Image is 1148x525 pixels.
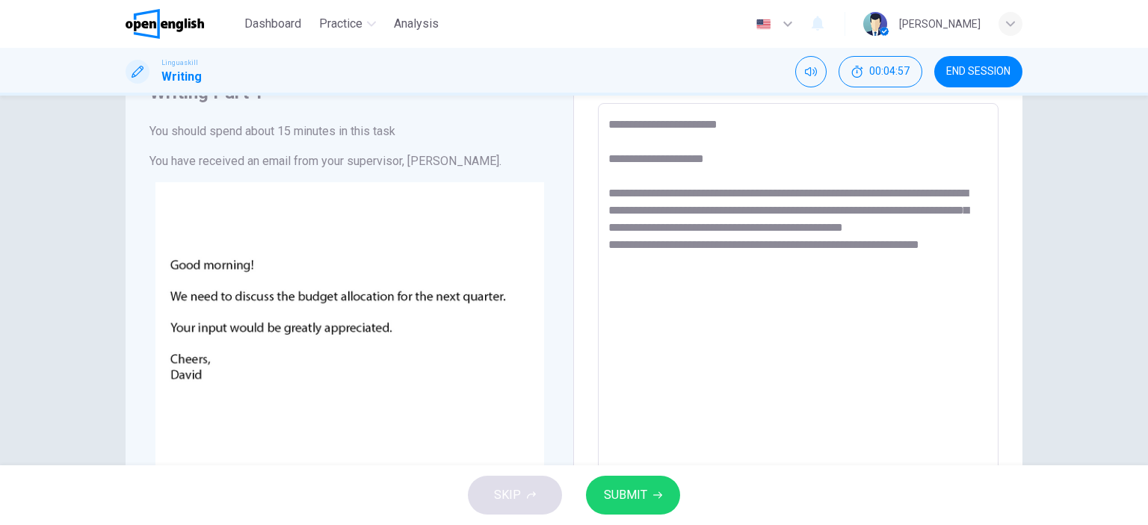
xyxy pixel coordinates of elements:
span: Dashboard [244,15,301,33]
h6: You should spend about 15 minutes in this task [149,122,549,140]
button: Practice [313,10,382,37]
button: END SESSION [934,56,1022,87]
span: Practice [319,15,362,33]
span: END SESSION [946,66,1010,78]
h1: Writing [161,68,202,86]
img: OpenEnglish logo [126,9,204,39]
button: SUBMIT [586,476,680,515]
img: en [754,19,773,30]
span: 00:04:57 [869,66,910,78]
span: Linguaskill [161,58,198,68]
button: Dashboard [238,10,307,37]
span: SUBMIT [604,485,647,506]
img: Profile picture [863,12,887,36]
div: Mute [795,56,827,87]
span: Analysis [394,15,439,33]
div: Hide [839,56,922,87]
button: 00:04:57 [839,56,922,87]
button: Analysis [388,10,445,37]
h6: You have received an email from your supervisor, [PERSON_NAME]. [149,152,549,170]
button: Click to Zoom [285,320,415,355]
a: OpenEnglish logo [126,9,238,39]
div: [PERSON_NAME] [899,15,981,33]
